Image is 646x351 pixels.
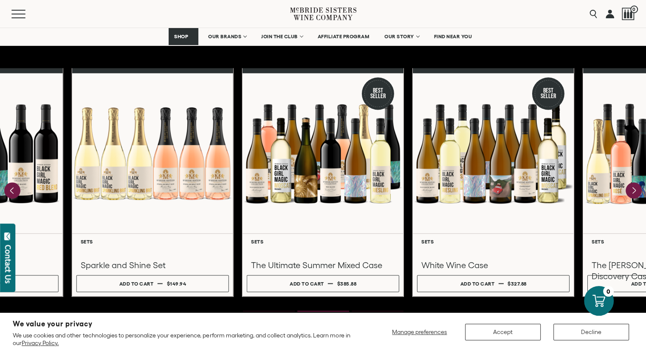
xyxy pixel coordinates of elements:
[465,324,541,340] button: Accept
[417,275,570,292] button: Add to cart $327.88
[247,275,399,292] button: Add to cart $385.88
[379,28,424,45] a: OUR STORY
[318,34,370,40] span: AFFILIATE PROGRAM
[460,277,494,290] div: Add to cart
[392,328,447,335] span: Manage preferences
[167,281,186,286] span: $149.94
[11,10,42,18] button: Mobile Menu Trigger
[312,28,375,45] a: AFFILIATE PROGRAM
[13,331,356,347] p: We use cookies and other technologies to personalize your experience, perform marketing, and coll...
[412,68,574,297] a: Best Seller White Wine Case Sets White Wine Case Add to cart $327.88
[387,324,452,340] button: Manage preferences
[4,245,12,283] div: Contact Us
[251,239,395,244] h6: Sets
[626,182,642,198] button: Next
[421,260,565,271] h3: White Wine Case
[81,260,225,271] h3: Sparkle and Shine Set
[603,286,614,297] div: 0
[119,277,154,290] div: Add to cart
[81,239,225,244] h6: Sets
[22,340,59,346] a: Privacy Policy.
[251,260,395,271] h3: The Ultimate Summer Mixed Case
[169,28,198,45] a: SHOP
[337,281,357,286] span: $385.88
[174,34,189,40] span: SHOP
[290,277,324,290] div: Add to cart
[553,324,629,340] button: Decline
[13,320,356,328] h2: We value your privacy
[508,281,527,286] span: $327.88
[421,239,565,244] h6: Sets
[256,28,308,45] a: JOIN THE CLUB
[203,28,251,45] a: OUR BRANDS
[261,34,298,40] span: JOIN THE CLUB
[429,28,478,45] a: FIND NEAR YOU
[72,68,234,297] a: Sparkling and Shine Sparkling Set Sets Sparkle and Shine Set Add to cart $149.94
[384,34,414,40] span: OUR STORY
[434,34,472,40] span: FIND NEAR YOU
[76,275,229,292] button: Add to cart $149.94
[208,34,241,40] span: OUR BRANDS
[4,182,20,198] button: Previous
[630,6,638,13] span: 0
[242,68,404,297] a: Best Seller The Ultimate Summer Mixed Case Sets The Ultimate Summer Mixed Case Add to cart $385.88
